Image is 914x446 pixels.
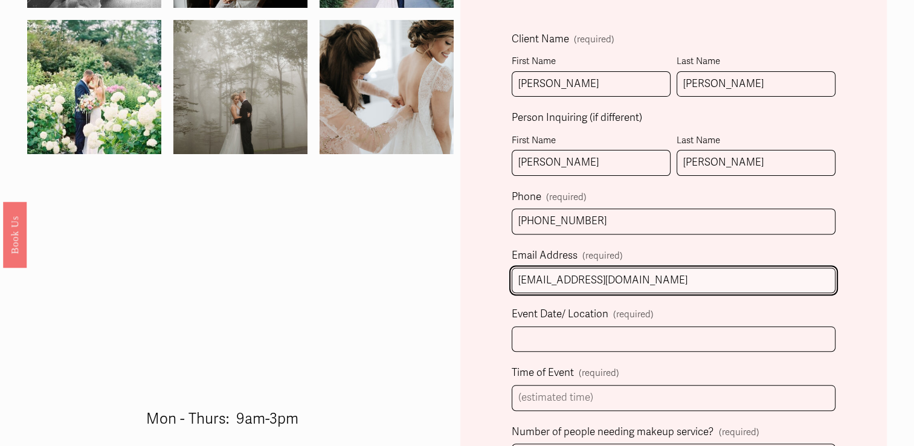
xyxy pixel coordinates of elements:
[613,306,654,323] span: (required)
[579,365,619,381] span: (required)
[512,364,574,383] span: Time of Event
[140,20,341,154] img: a&b-249.jpg
[677,132,835,150] div: Last Name
[582,248,623,264] span: (required)
[512,53,671,71] div: First Name
[677,53,835,71] div: Last Name
[146,410,298,428] span: Mon - Thurs: 9am-3pm
[512,385,835,411] input: (estimated time)
[512,188,541,207] span: Phone
[512,423,713,442] span: Number of people needing makeup service?
[512,247,578,265] span: Email Address
[574,35,614,44] span: (required)
[512,109,642,128] span: Person Inquiring (if different)
[546,193,587,202] span: (required)
[286,20,488,154] img: ASW-178.jpg
[512,305,608,324] span: Event Date/ Location
[718,424,759,441] span: (required)
[512,30,569,49] span: Client Name
[3,202,27,268] a: Book Us
[512,132,671,150] div: First Name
